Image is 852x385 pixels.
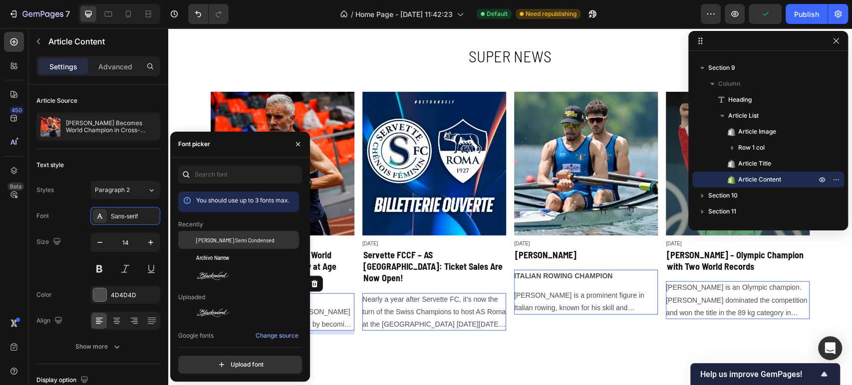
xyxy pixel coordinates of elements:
[178,220,203,229] p: Recently
[217,360,264,370] div: Upload font
[498,64,641,207] img: Carlos Nassar &#8211; Olympic Champion with Two World Records
[7,183,24,191] div: Beta
[65,8,70,20] p: 7
[196,253,229,262] span: Archivo Narrow
[111,291,158,300] div: 4D4D4D
[49,61,77,72] p: Settings
[178,166,302,184] input: Search font
[728,95,752,105] span: Heading
[36,186,54,194] div: Styles
[4,4,74,24] button: 7
[794,9,819,19] div: Publish
[738,127,776,137] span: Article Image
[708,191,738,200] span: Section 10
[700,368,830,380] button: Show survey - Help us improve GemPages!
[346,220,490,234] a: [PERSON_NAME]
[351,9,353,19] span: /
[36,161,64,170] div: Text style
[786,4,828,24] button: Publish
[9,106,24,114] div: 450
[36,96,77,105] div: Article Source
[48,35,156,47] p: Article Content
[728,111,759,121] span: Article List
[111,212,158,221] div: Sans-serif
[98,61,132,72] p: Advanced
[36,338,160,356] button: Show more
[178,140,210,149] div: Font picker
[718,79,740,89] span: Column
[36,235,63,249] div: Size
[256,331,298,340] div: Change source
[818,336,842,360] div: Open Intercom Messenger
[355,9,453,19] span: Home Page - [DATE] 11:42:23
[708,63,735,73] span: Section 9
[75,342,122,352] div: Show more
[36,211,49,220] div: Font
[36,314,64,328] div: Align
[196,196,289,204] span: You should use up to 3 fonts max.
[708,206,736,216] span: Section 11
[95,186,130,194] span: Paragraph 2
[168,28,852,385] iframe: Design area
[178,356,302,374] button: Upload font
[255,330,299,342] button: Change source
[700,370,818,379] span: Help us improve GemPages!
[346,261,490,286] p: [PERSON_NAME] is a prominent figure in Italian rowing, known for his skill and determination. Bor...
[188,4,229,24] div: Undo/Redo
[40,117,60,137] img: article feature img
[196,271,230,280] span: Blacksword
[738,143,765,153] span: Row 1 col
[346,211,361,220] div: [DATE]
[90,181,160,199] button: Paragraph 2
[178,293,205,302] p: Uploaded
[194,220,338,257] a: Servette FCCF – AS [GEOGRAPHIC_DATA]: Ticket Sales Are Now Open!
[498,253,641,291] p: [PERSON_NAME] is an Olympic champion. [PERSON_NAME] dominated the competition and won the title i...
[346,64,490,207] img: Gabriel Soares
[196,235,275,244] span: [PERSON_NAME] Semi Condensed
[194,64,338,207] img: Servette FCCF &#8211; AS Roma: Ticket Sales Are Now Open!
[196,308,230,317] span: Blacksword
[346,244,444,252] strong: ITALIAN ROWING CHAMPION
[194,265,338,303] p: Nearly a year after Servette FC, it’s now the turn of the Swiss Champions to host AS Roma at the ...
[194,211,210,220] div: [DATE]
[178,331,214,340] p: Google fonts
[738,175,781,185] span: Article Content
[36,290,52,299] div: Color
[66,120,156,134] p: [PERSON_NAME] Becomes World Champion in Cross-Country at Age [DEMOGRAPHIC_DATA]
[487,9,508,18] span: Default
[526,9,576,18] span: Need republishing
[498,211,513,220] div: [DATE]
[498,220,641,246] a: [PERSON_NAME] – Olympic Champion with Two World Records
[738,159,771,169] span: Article Title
